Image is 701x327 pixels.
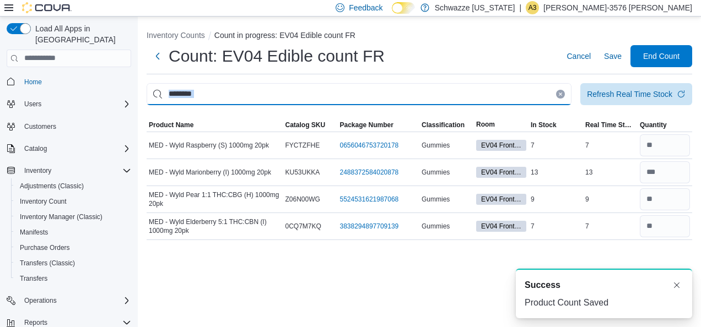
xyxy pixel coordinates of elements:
a: Home [20,75,46,89]
button: Inventory Count [11,194,136,209]
span: KU53UKKA [285,168,320,177]
button: Next [147,45,169,67]
button: Customers [2,118,136,134]
a: Inventory Count [15,195,71,208]
a: Manifests [15,226,52,239]
button: Users [2,96,136,112]
button: Inventory Manager (Classic) [11,209,136,225]
button: Refresh Real Time Stock [580,83,692,105]
span: 0CQ7M7KQ [285,222,321,231]
span: EV04 Front Room [476,221,526,232]
div: 9 [583,193,638,206]
span: Catalog SKU [285,121,326,129]
span: Purchase Orders [20,243,70,252]
button: Operations [2,293,136,308]
span: Customers [20,119,131,133]
span: MED - Wyld Pear 1:1 THC:CBG (H) 1000mg 20pk [149,190,281,208]
span: Operations [24,296,57,305]
span: Save [604,51,622,62]
span: Home [20,75,131,89]
button: Purchase Orders [11,240,136,255]
span: Package Number [340,121,393,129]
span: Transfers [20,274,47,283]
span: A3 [529,1,537,14]
span: Adjustments (Classic) [15,179,131,193]
a: 5524531621987068 [340,195,399,204]
span: Feedback [349,2,382,13]
button: End Count [630,45,692,67]
button: Operations [20,294,61,307]
span: MED - Wyld Marionberry (I) 1000mg 20pk [149,168,271,177]
span: MED - Wyld Raspberry (S) 1000mg 20pk [149,141,269,150]
span: Real Time Stock [585,121,635,129]
a: 0656046753720178 [340,141,399,150]
span: EV04 Front Room [481,140,521,150]
span: EV04 Front Room [476,194,526,205]
button: Product Name [147,118,283,132]
span: Gummies [422,168,450,177]
span: Transfers [15,272,131,285]
span: EV04 Front Room [481,194,521,204]
div: Alexis-3576 Garcia-Ortega [526,1,539,14]
span: Transfers (Classic) [15,257,131,270]
button: Home [2,74,136,90]
button: Manifests [11,225,136,240]
div: Product Count Saved [525,296,683,309]
div: 7 [529,139,583,152]
button: Transfers (Classic) [11,255,136,271]
span: Product Name [149,121,193,129]
div: 7 [529,220,583,233]
span: Inventory [20,164,131,177]
span: Reports [24,318,47,327]
nav: An example of EuiBreadcrumbs [147,30,692,43]
span: Users [20,97,131,111]
span: Inventory Count [15,195,131,208]
span: EV04 Front Room [481,167,521,177]
span: EV04 Front Room [481,221,521,231]
a: Inventory Manager (Classic) [15,210,107,224]
span: Customers [24,122,56,131]
button: Inventory [20,164,56,177]
p: [PERSON_NAME]-3576 [PERSON_NAME] [543,1,692,14]
span: Catalog [24,144,47,153]
div: Refresh Real Time Stock [587,89,672,100]
span: Gummies [422,141,450,150]
span: Purchase Orders [15,241,131,254]
input: This is a search bar. After typing your query, hit enter to filter the results lower in the page. [147,83,571,105]
a: Transfers (Classic) [15,257,79,270]
span: Catalog [20,142,131,155]
span: Gummies [422,195,450,204]
button: Transfers [11,271,136,286]
span: Inventory Manager (Classic) [15,210,131,224]
span: Adjustments (Classic) [20,182,84,190]
div: 7 [583,220,638,233]
a: 3838294897709139 [340,222,399,231]
span: Z06N00WG [285,195,320,204]
span: FYCTZFHE [285,141,320,150]
button: Catalog SKU [283,118,338,132]
a: Adjustments (Classic) [15,179,88,193]
div: 13 [583,166,638,179]
p: Schwazze [US_STATE] [435,1,515,14]
span: End Count [643,51,680,62]
div: Notification [525,279,683,292]
button: Package Number [338,118,420,132]
button: Count in progress: EV04 Edible count FR [214,31,355,40]
span: Users [24,100,41,108]
a: Transfers [15,272,52,285]
div: 9 [529,193,583,206]
a: 2488372584020878 [340,168,399,177]
span: Load All Apps in [GEOGRAPHIC_DATA] [31,23,131,45]
button: Catalog [20,142,51,155]
button: Real Time Stock [583,118,638,132]
span: Room [476,120,495,129]
span: Success [525,279,560,292]
button: Users [20,97,46,111]
span: Inventory [24,166,51,175]
button: Clear input [556,90,565,99]
span: Manifests [20,228,48,237]
button: Inventory [2,163,136,178]
button: Cancel [562,45,595,67]
p: | [519,1,521,14]
span: Home [24,78,42,86]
